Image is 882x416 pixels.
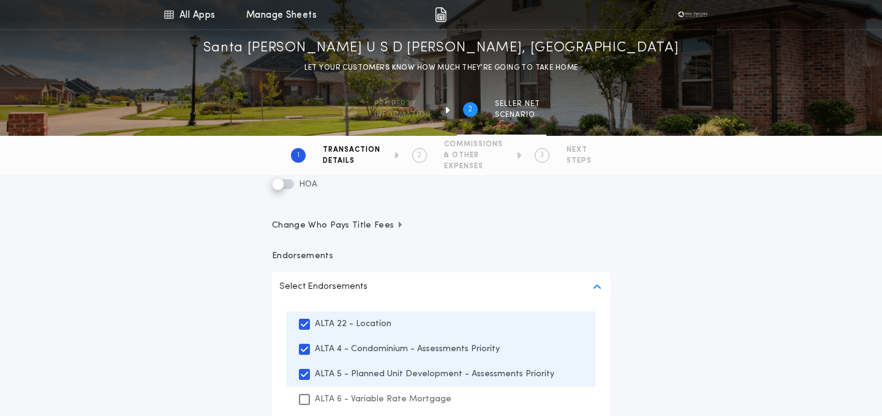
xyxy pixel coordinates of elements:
[279,280,367,294] p: Select Endorsements
[315,318,391,330] p: ALTA 22 - Location
[315,368,554,381] p: ALTA 5 - Planned Unit Development - Assessments Priority
[323,156,380,166] span: DETAILS
[297,150,300,160] h2: 1
[444,162,503,171] span: EXPENSES
[323,145,380,155] span: TRANSACTION
[567,156,592,166] span: STEPS
[567,145,592,155] span: NEXT
[315,393,451,406] p: ALTA 6 - Variable Rate Mortgage
[444,139,503,149] span: COMMISSIONS
[272,250,610,262] p: Endorsements
[540,150,544,160] h2: 3
[435,7,447,22] img: img
[203,39,679,58] h1: Santa [PERSON_NAME] U S D [PERSON_NAME], [GEOGRAPHIC_DATA]
[495,99,540,109] span: SELLER NET
[444,150,503,160] span: & OTHER
[272,220,610,232] button: Change Who Pays Title Fees
[296,180,317,189] span: HOA
[374,99,431,109] span: Property
[304,62,578,74] p: LET YOUR CUSTOMERS KNOW HOW MUCH THEY’RE GOING TO TAKE HOME
[272,220,404,232] span: Change Who Pays Title Fees
[374,110,431,120] span: information
[495,110,540,120] span: SCENARIO
[272,272,610,302] button: Select Endorsements
[417,150,421,160] h2: 2
[468,105,472,114] h2: 2
[674,9,711,21] img: vs-icon
[315,343,500,355] p: ALTA 4 - Condominium - Assessments Priority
